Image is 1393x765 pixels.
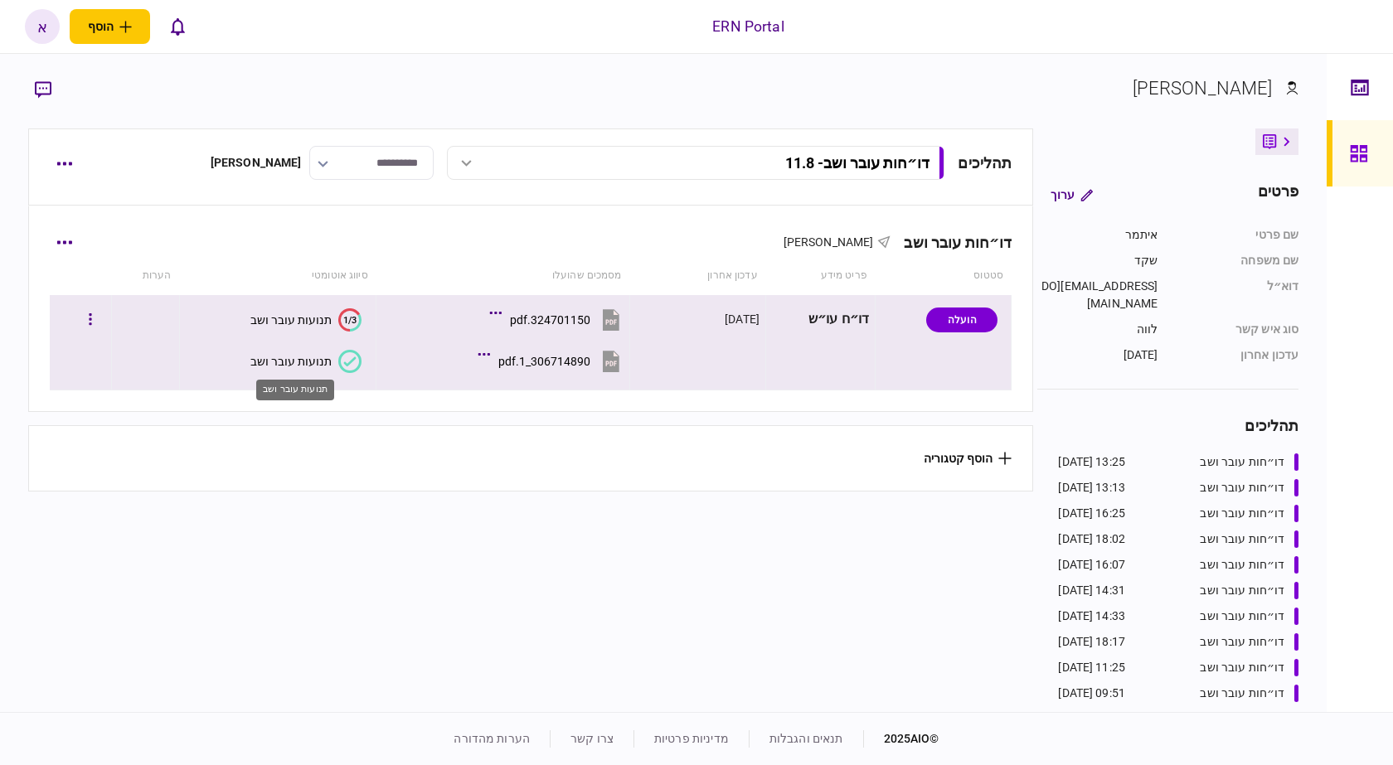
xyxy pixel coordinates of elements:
[250,308,362,332] button: 1/3תנועות עובר ושב
[1058,633,1298,651] a: דו״חות עובר ושב18:17 [DATE]
[926,307,997,332] div: הועלה
[1174,346,1298,364] div: עדכון אחרון
[1058,479,1298,496] a: דו״חות עובר ושב13:13 [DATE]
[924,452,1012,465] button: הוסף קטגוריה
[1037,252,1158,269] div: שקד
[863,730,939,748] div: © 2025 AIO
[654,732,729,745] a: מדיניות פרטיות
[493,301,624,338] button: 324701150.pdf
[498,355,590,368] div: 306714890_1.pdf
[1200,453,1284,471] div: דו״חות עובר ושב
[1058,608,1125,625] div: 14:33 [DATE]
[70,9,150,44] button: פתח תפריט להוספת לקוח
[772,301,869,338] div: דו״ח עו״ש
[1174,278,1298,312] div: דוא״ל
[1174,226,1298,244] div: שם פרטי
[1200,608,1284,625] div: דו״חות עובר ושב
[211,154,302,172] div: [PERSON_NAME]
[769,732,843,745] a: תנאים והגבלות
[891,234,1012,251] div: דו״חות עובר ושב
[570,732,614,745] a: צרו קשר
[1200,685,1284,702] div: דו״חות עובר ושב
[482,342,624,380] button: 306714890_1.pdf
[1037,414,1298,437] div: תהליכים
[1037,346,1158,364] div: [DATE]
[876,257,1012,295] th: סטטוס
[376,257,630,295] th: מסמכים שהועלו
[1058,659,1125,676] div: 11:25 [DATE]
[1037,278,1158,312] div: [EMAIL_ADDRESS][DOMAIN_NAME]
[454,732,530,745] a: הערות מהדורה
[630,257,766,295] th: עדכון אחרון
[510,313,590,327] div: 324701150.pdf
[1058,659,1298,676] a: דו״חות עובר ושב11:25 [DATE]
[1058,556,1125,574] div: 16:07 [DATE]
[1058,453,1298,471] a: דו״חות עובר ושב13:25 [DATE]
[1174,321,1298,338] div: סוג איש קשר
[1258,180,1299,210] div: פרטים
[1133,75,1273,102] div: [PERSON_NAME]
[784,235,874,249] span: [PERSON_NAME]
[1058,608,1298,625] a: דו״חות עובר ושב14:33 [DATE]
[180,257,376,295] th: סיווג אוטומטי
[343,314,357,325] text: 1/3
[250,313,332,327] div: תנועות עובר ושב
[1037,226,1158,244] div: איתמר
[1037,180,1106,210] button: ערוך
[250,350,362,373] button: תנועות עובר ושב
[1200,582,1284,599] div: דו״חות עובר ושב
[1058,685,1298,702] a: דו״חות עובר ושב09:51 [DATE]
[160,9,195,44] button: פתח רשימת התראות
[1058,530,1125,548] div: 18:02 [DATE]
[712,16,784,37] div: ERN Portal
[1058,505,1125,522] div: 16:25 [DATE]
[447,146,944,180] button: דו״חות עובר ושב- 11.8
[958,152,1012,174] div: תהליכים
[25,9,60,44] button: א
[725,311,760,327] div: [DATE]
[1058,453,1125,471] div: 13:25 [DATE]
[1058,582,1298,599] a: דו״חות עובר ושב14:31 [DATE]
[1058,479,1125,496] div: 13:13 [DATE]
[1200,479,1284,496] div: דו״חות עובר ושב
[1058,633,1125,651] div: 18:17 [DATE]
[112,257,180,295] th: הערות
[1058,530,1298,548] a: דו״חות עובר ושב18:02 [DATE]
[1200,659,1284,676] div: דו״חות עובר ושב
[1200,556,1284,574] div: דו״חות עובר ושב
[1200,505,1284,522] div: דו״חות עובר ושב
[1200,633,1284,651] div: דו״חות עובר ושב
[1058,505,1298,522] a: דו״חות עובר ושב16:25 [DATE]
[250,355,332,368] div: תנועות עובר ושב
[1174,252,1298,269] div: שם משפחה
[1037,321,1158,338] div: לווה
[785,154,929,172] div: דו״חות עובר ושב - 11.8
[1058,685,1125,702] div: 09:51 [DATE]
[1058,582,1125,599] div: 14:31 [DATE]
[1200,530,1284,548] div: דו״חות עובר ושב
[1058,556,1298,574] a: דו״חות עובר ושב16:07 [DATE]
[256,380,334,400] div: תנועות עובר ושב
[766,257,876,295] th: פריט מידע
